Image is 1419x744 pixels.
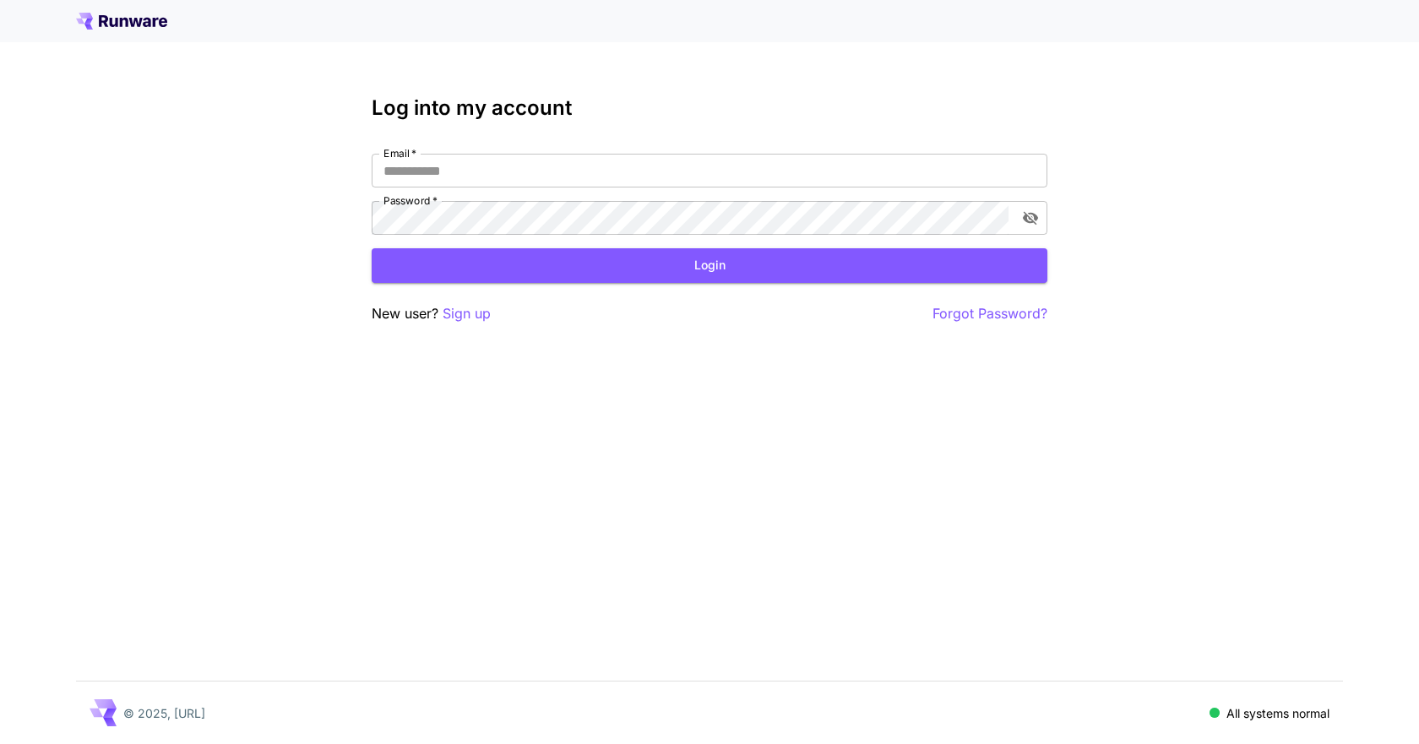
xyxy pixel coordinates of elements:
[372,248,1047,283] button: Login
[383,193,438,208] label: Password
[372,96,1047,120] h3: Log into my account
[1226,704,1329,722] p: All systems normal
[443,303,491,324] button: Sign up
[123,704,205,722] p: © 2025, [URL]
[383,146,416,160] label: Email
[932,303,1047,324] button: Forgot Password?
[1015,203,1046,233] button: toggle password visibility
[372,303,491,324] p: New user?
